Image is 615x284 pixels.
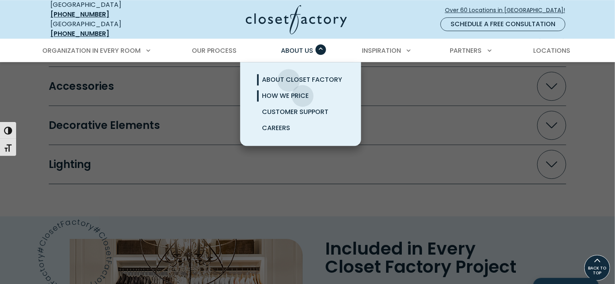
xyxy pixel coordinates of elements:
span: Inspiration [362,46,401,55]
span: Partners [450,46,482,55]
span: About Closet Factory [262,75,342,84]
span: Locations [533,46,570,55]
span: Organization in Every Room [42,46,141,55]
span: Customer Support [262,107,328,116]
span: Over 60 Locations in [GEOGRAPHIC_DATA]! [445,6,571,15]
span: About Us [281,46,313,55]
a: [PHONE_NUMBER] [50,10,109,19]
span: Our Process [192,46,237,55]
nav: Primary Menu [37,39,578,62]
a: [PHONE_NUMBER] [50,29,109,38]
span: BACK TO TOP [585,266,610,276]
a: Over 60 Locations in [GEOGRAPHIC_DATA]! [445,3,572,17]
span: How We Price [262,91,309,100]
a: BACK TO TOP [584,255,610,281]
span: Careers [262,123,290,133]
div: [GEOGRAPHIC_DATA] [50,19,167,39]
img: Closet Factory Logo [246,5,347,34]
ul: About Us submenu [240,62,361,146]
a: Schedule a Free Consultation [440,17,565,31]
